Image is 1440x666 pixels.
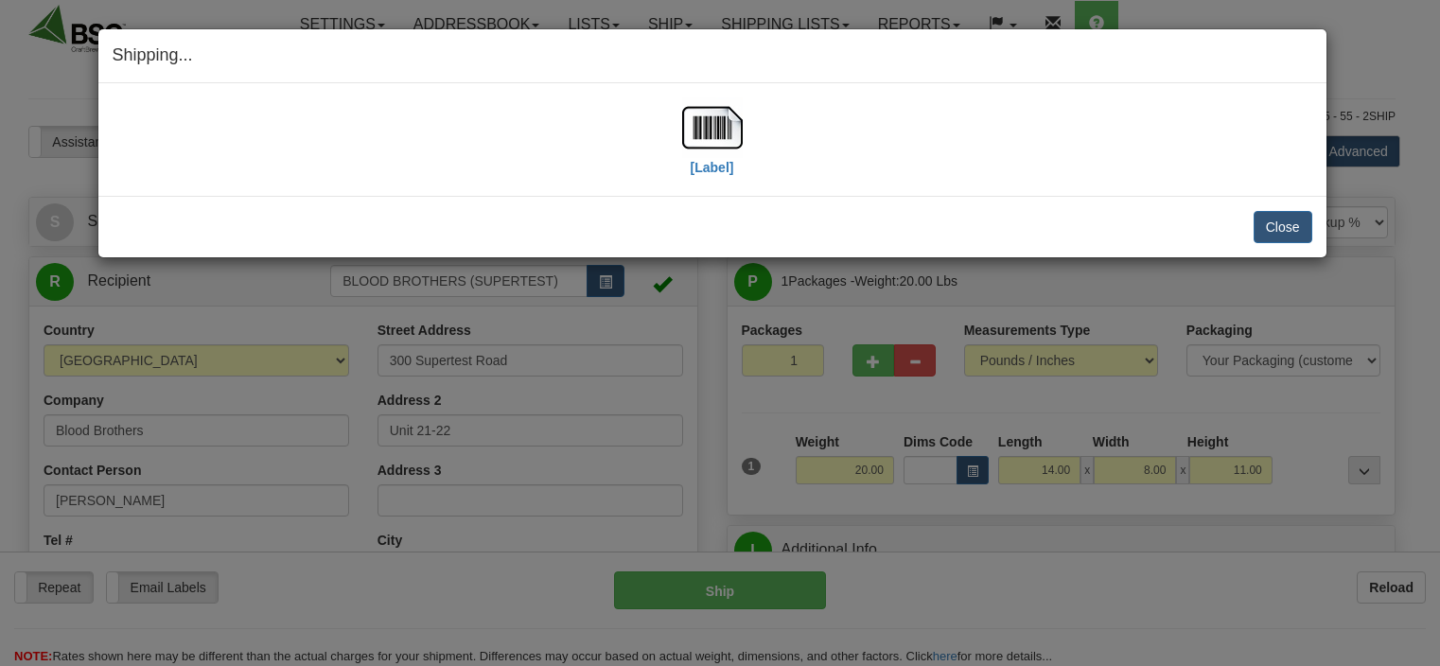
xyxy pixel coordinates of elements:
[691,158,734,177] label: [Label]
[1254,211,1312,243] button: Close
[682,118,743,174] a: [Label]
[113,45,193,64] span: Shipping...
[682,97,743,158] img: barcode.jpg
[1396,237,1438,429] iframe: chat widget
